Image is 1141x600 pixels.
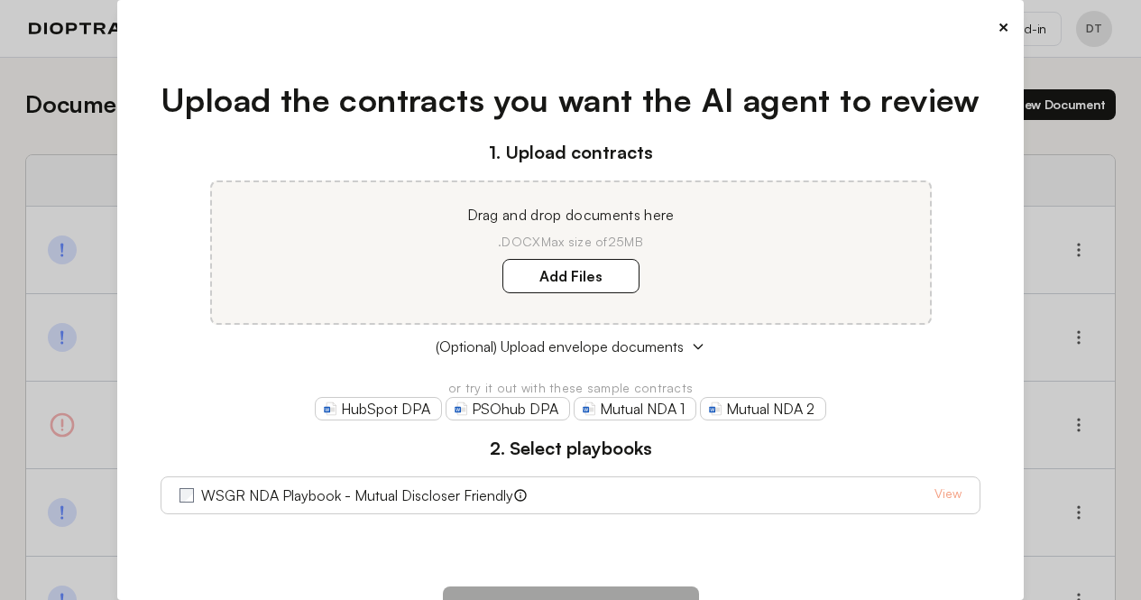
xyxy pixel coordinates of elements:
label: Add Files [502,259,640,293]
button: × [998,14,1009,40]
h3: 1. Upload contracts [161,139,980,166]
label: WSGR NDA Playbook - Mutual Discloser Friendly [201,485,513,506]
button: (Optional) Upload envelope documents [161,336,980,357]
p: Drag and drop documents here [234,204,908,226]
span: (Optional) Upload envelope documents [436,336,684,357]
a: PSOhub DPA [446,397,570,420]
a: Mutual NDA 1 [574,397,696,420]
p: or try it out with these sample contracts [161,379,980,397]
a: HubSpot DPA [315,397,442,420]
a: View [934,485,962,506]
a: Mutual NDA 2 [700,397,826,420]
h1: Upload the contracts you want the AI agent to review [161,76,980,125]
h3: 2. Select playbooks [161,435,980,462]
p: .DOCX Max size of 25MB [234,233,908,251]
